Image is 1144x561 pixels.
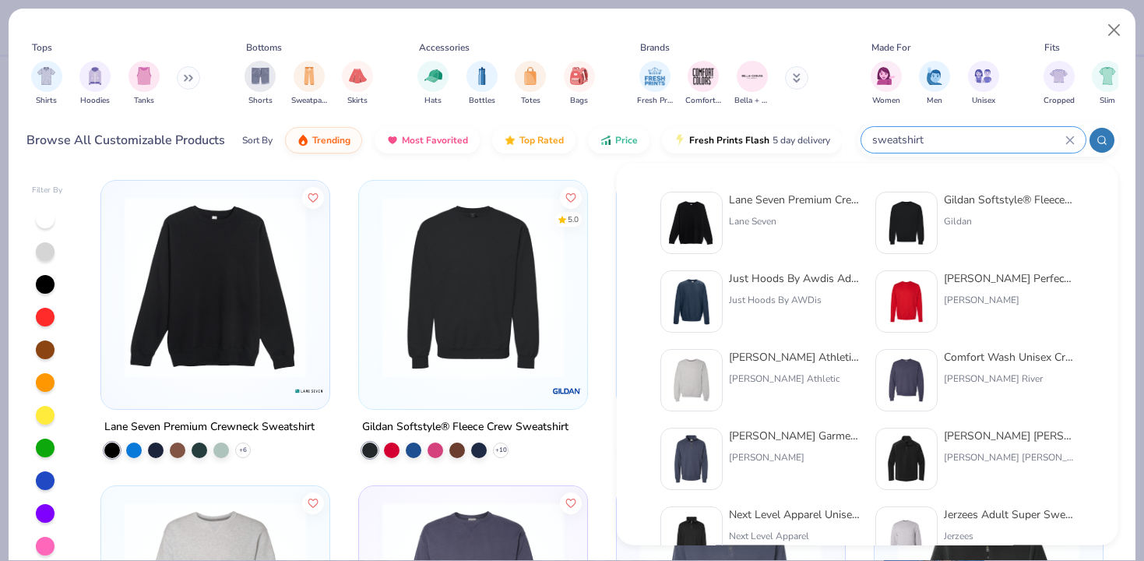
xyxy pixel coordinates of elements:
div: filter for Bottles [466,61,498,107]
div: Gildan Softstyle® Fleece Crew Sweatshirt [362,418,568,437]
span: Bella + Canvas [734,95,770,107]
div: Made For [871,41,910,55]
img: Bella + Canvas Image [741,65,764,88]
button: filter button [871,61,902,107]
img: Sweatpants Image [301,67,318,85]
img: trending.gif [297,134,309,146]
img: most_fav.gif [386,134,399,146]
img: Shorts Image [252,67,269,85]
button: filter button [128,61,160,107]
div: filter for Tanks [128,61,160,107]
button: Like [302,186,324,208]
button: filter button [466,61,498,107]
input: Try "T-Shirt" [871,131,1065,149]
button: filter button [637,61,673,107]
div: filter for Hats [417,61,449,107]
span: Bottles [469,95,495,107]
img: Bottles Image [473,67,491,85]
button: filter button [968,61,999,107]
div: [PERSON_NAME] [944,293,1075,307]
div: Jerzees Adult Super Sweats® Nublend® Fleece Crew [944,506,1075,523]
img: Lane Seven logo [294,376,325,407]
img: Skirts Image [349,67,367,85]
button: filter button [79,61,111,107]
span: Cropped [1044,95,1075,107]
div: filter for Shirts [31,61,62,107]
div: filter for Shorts [245,61,276,107]
div: Lane Seven Premium Crewneck Sweatshirt [104,418,315,437]
img: 744dce1f-147e-426d-8c2f-592e1fc7a3aa [882,199,931,247]
span: Fresh Prints [637,95,673,107]
div: filter for Bags [564,61,595,107]
button: filter button [734,61,770,107]
span: Bags [570,95,588,107]
div: Tops [32,41,52,55]
span: Trending [312,134,350,146]
button: filter button [919,61,950,107]
button: filter button [291,61,327,107]
div: Just Hoods By Awdis Adult 80/20 Midweight College Crewneck [729,270,860,287]
button: Close [1100,16,1129,45]
img: Women Image [877,67,895,85]
img: 3d713fe4-b7d9-4547-a371-bdfdb5d66d7b [667,356,716,404]
img: 2c4fc452-5e5c-4568-bde8-26e5987023a5 [882,356,931,404]
div: filter for Hoodies [79,61,111,107]
button: Like [560,186,582,208]
div: Fits [1044,41,1060,55]
div: filter for Men [919,61,950,107]
div: Jerzees [944,529,1075,543]
img: Hoodies Image [86,67,104,85]
img: Totes Image [522,67,539,85]
button: filter button [245,61,276,107]
span: Women [872,95,900,107]
span: Hats [424,95,442,107]
button: Fresh Prints Flash5 day delivery [662,127,842,153]
button: filter button [342,61,373,107]
img: c5587c07-ea17-4ca9-a435-47bad2085b84 [882,435,931,483]
div: [PERSON_NAME] Athletic [729,372,860,386]
div: filter for Cropped [1044,61,1075,107]
img: Hats Image [424,67,442,85]
span: Skirts [347,95,368,107]
span: Men [927,95,942,107]
div: filter for Slim [1092,61,1123,107]
div: Accessories [419,41,470,55]
button: filter button [417,61,449,107]
img: Cropped Image [1050,67,1068,85]
button: Price [588,127,649,153]
span: Comfort Colors [685,95,721,107]
span: Hoodies [80,95,110,107]
img: f8f14696-306e-47dc-8ba2-ea72c836f52b [667,435,716,483]
div: [PERSON_NAME] [PERSON_NAME] 1/2-Zip Microfleece Jacket [944,428,1075,444]
div: Gildan Softstyle® Fleece Crew [944,192,1075,208]
span: Most Favorited [402,134,468,146]
div: filter for Totes [515,61,546,107]
span: Totes [521,95,540,107]
img: a81cae28-23d5-4574-8f74-712c9fc218bb [117,196,314,378]
div: Lane Seven Premium Crewneck [729,192,860,208]
img: 744dce1f-147e-426d-8c2f-592e1fc7a3aa [375,196,572,378]
div: Sort By [242,133,273,147]
div: Next Level Apparel Unisex Fleece Quarter-Zip [729,506,860,523]
img: flash.gif [674,134,686,146]
span: Fresh Prints Flash [689,134,769,146]
button: filter button [685,61,721,107]
img: 5238e180-8f48-4492-8f74-28853b36511f [667,277,716,326]
span: Top Rated [519,134,564,146]
button: Like [302,492,324,513]
div: [PERSON_NAME] Perfect Fleece Crewneck [944,270,1075,287]
span: Tanks [134,95,154,107]
span: Shirts [36,95,57,107]
div: Browse All Customizable Products [26,131,225,150]
button: Like [560,492,582,513]
div: filter for Unisex [968,61,999,107]
div: [PERSON_NAME] Athletic Unisex Dri-Power® Crewneck [729,349,860,365]
span: Unisex [972,95,995,107]
img: a81cae28-23d5-4574-8f74-712c9fc218bb [667,199,716,247]
img: Slim Image [1099,67,1116,85]
div: 5.0 [568,213,579,225]
img: Gildan logo [551,376,583,407]
img: Unisex Image [974,67,992,85]
div: [PERSON_NAME] River [944,372,1075,386]
div: [PERSON_NAME] [729,450,860,464]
